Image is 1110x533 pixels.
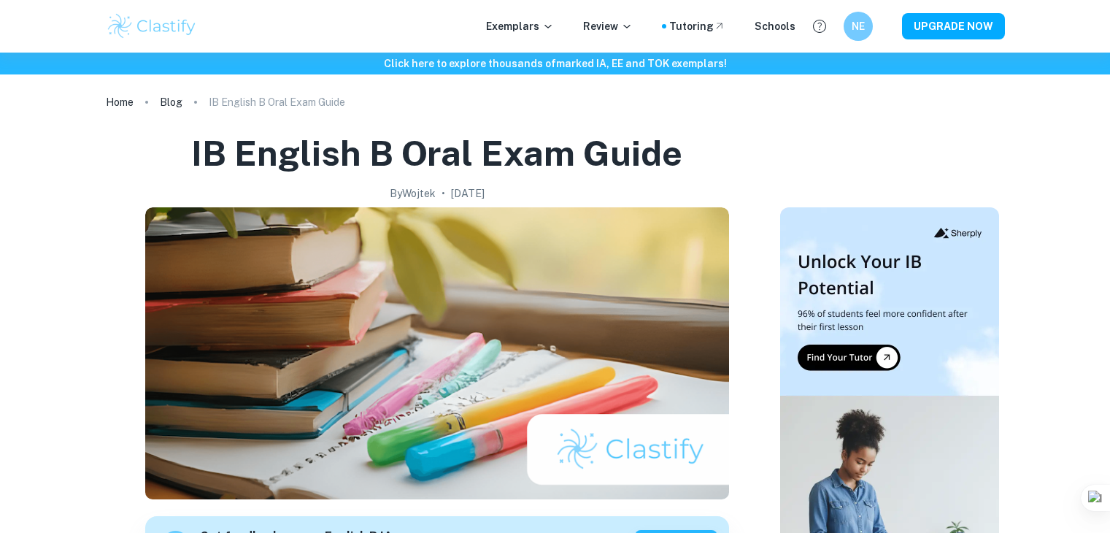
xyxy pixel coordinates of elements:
button: UPGRADE NOW [902,13,1005,39]
h1: IB English B Oral Exam Guide [191,130,682,177]
p: • [442,185,445,202]
a: Tutoring [669,18,725,34]
a: Home [106,92,134,112]
button: Help and Feedback [807,14,832,39]
h2: By Wojtek [390,185,436,202]
button: NE [844,12,873,41]
img: Clastify logo [106,12,199,41]
h6: Click here to explore thousands of marked IA, EE and TOK exemplars ! [3,55,1107,72]
h6: NE [849,18,866,34]
p: IB English B Oral Exam Guide [209,94,345,110]
a: Schools [755,18,795,34]
p: Exemplars [486,18,554,34]
h2: [DATE] [451,185,485,202]
p: Review [583,18,633,34]
img: IB English B Oral Exam Guide cover image [145,207,729,499]
a: Blog [160,92,182,112]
